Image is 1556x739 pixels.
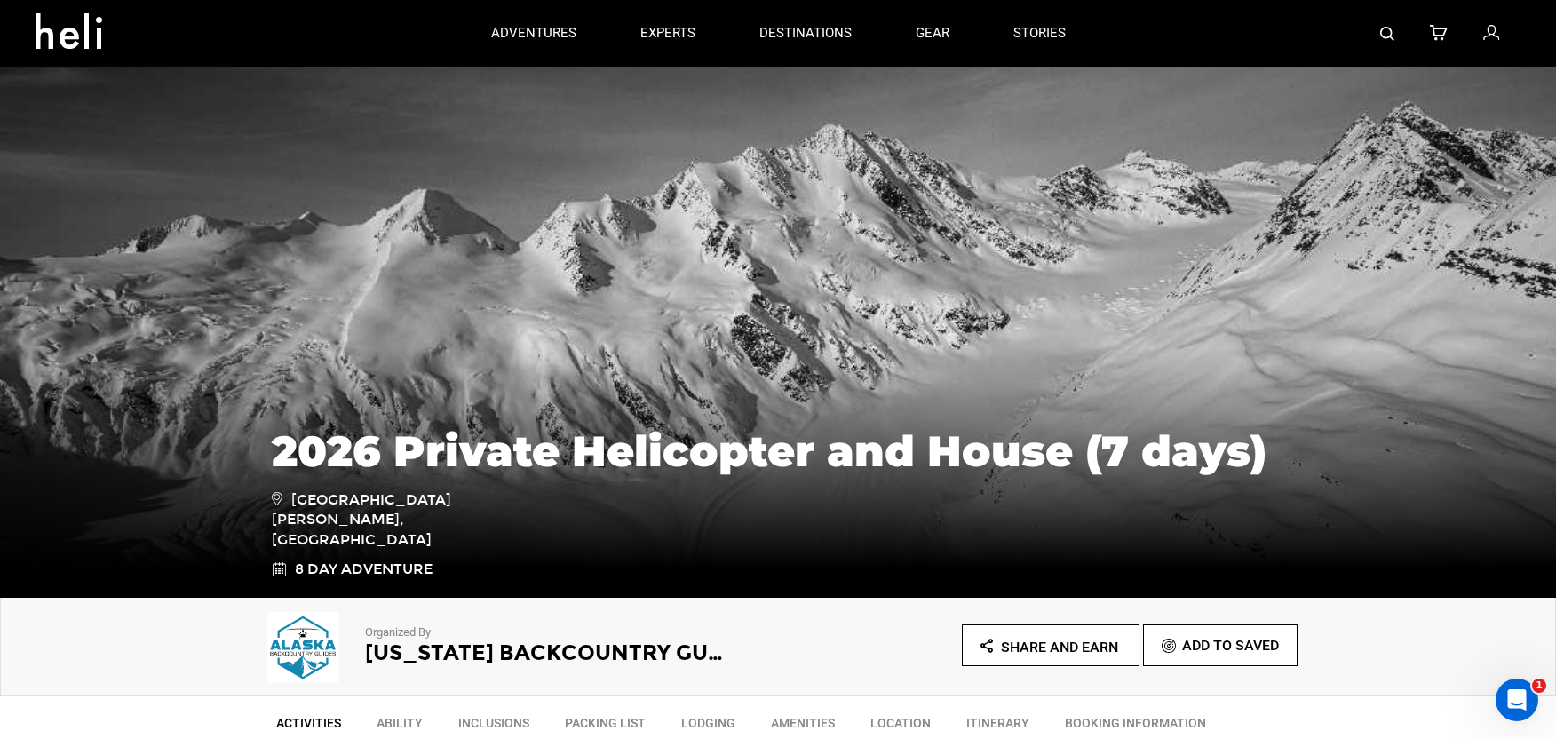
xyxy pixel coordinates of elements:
[1532,679,1546,693] span: 1
[272,427,1284,475] h1: 2026 Private Helicopter and House (7 days)
[1182,637,1279,654] span: Add To Saved
[295,560,433,580] span: 8 Day Adventure
[640,24,695,43] p: experts
[1380,27,1394,41] img: search-bar-icon.svg
[365,624,729,641] p: Organized By
[365,641,729,664] h2: [US_STATE] Backcountry Guides
[491,24,576,43] p: adventures
[272,489,525,552] span: [GEOGRAPHIC_DATA][PERSON_NAME], [GEOGRAPHIC_DATA]
[258,612,347,683] img: 438683b5cd015f564d7e3f120c79d992.png
[1496,679,1538,721] iframe: Intercom live chat
[759,24,852,43] p: destinations
[1001,639,1118,656] span: Share and Earn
